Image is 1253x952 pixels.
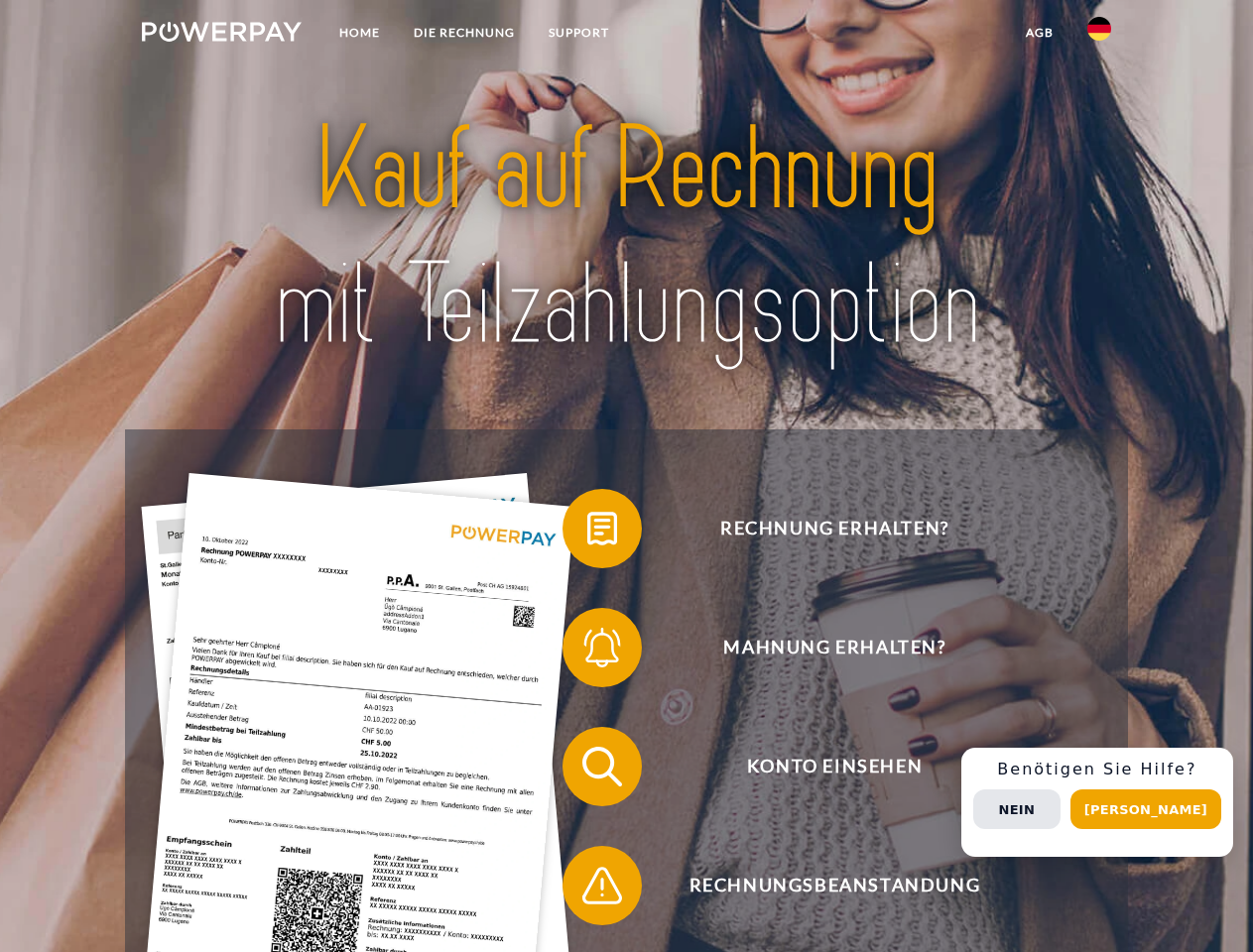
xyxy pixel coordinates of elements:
span: Mahnung erhalten? [591,608,1077,687]
img: title-powerpay_de.svg [189,95,1064,380]
button: [PERSON_NAME] [1070,789,1221,829]
h3: Benötigen Sie Hilfe? [973,760,1221,779]
a: Home [322,15,397,51]
button: Mahnung erhalten? [563,608,1078,687]
img: qb_bill.svg [577,504,627,553]
a: SUPPORT [532,15,626,51]
span: Konto einsehen [591,727,1077,806]
img: logo-powerpay-white.svg [142,22,302,42]
img: qb_bell.svg [577,623,627,672]
img: de [1087,17,1111,41]
img: qb_search.svg [577,742,627,791]
span: Rechnung erhalten? [591,489,1077,568]
button: Rechnungsbeanstandung [563,846,1078,925]
button: Konto einsehen [563,727,1078,806]
button: Nein [973,789,1061,829]
img: qb_warning.svg [577,861,627,910]
a: DIE RECHNUNG [397,15,532,51]
span: Rechnungsbeanstandung [591,846,1077,925]
div: Schnellhilfe [961,748,1233,857]
button: Rechnung erhalten? [563,489,1078,568]
a: agb [1009,15,1070,51]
